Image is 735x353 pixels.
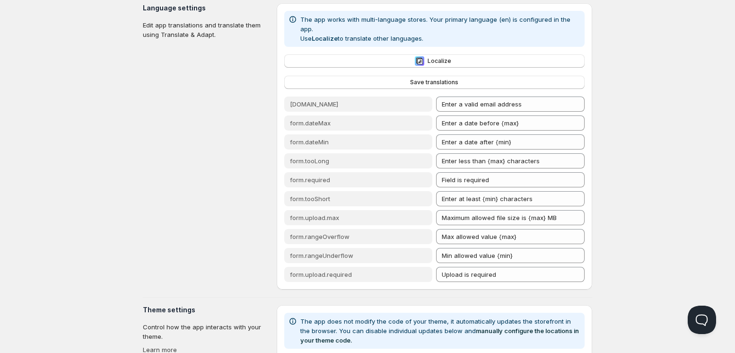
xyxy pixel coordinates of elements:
[428,57,451,65] span: Localize
[284,54,585,68] button: LocalizeLocalize
[143,3,269,13] h3: Language settings
[300,15,581,43] p: The app works with multi-language stores. Your primary language (en) is configured in the app. Us...
[143,305,269,315] h3: Theme settings
[410,79,458,86] span: Save translations
[300,327,579,344] a: manually configure the locations in your theme code.
[300,317,581,345] p: The app does not modify the code of your theme, it automatically updates the storefront in the br...
[415,56,424,66] img: Localize
[688,306,716,334] iframe: Help Scout Beacon - Open
[284,76,585,89] button: Save translations
[143,322,269,341] p: Control how the app interacts with your theme.
[143,20,269,39] p: Edit app translations and translate them using Translate & Adapt.
[312,35,338,42] b: Localize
